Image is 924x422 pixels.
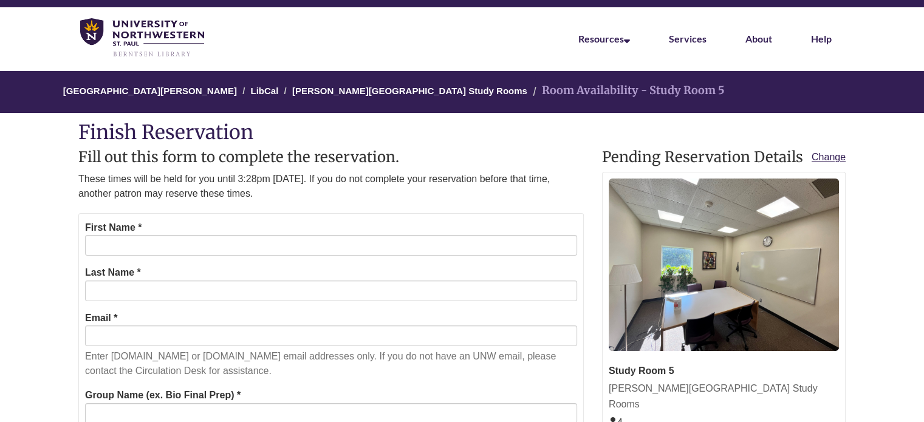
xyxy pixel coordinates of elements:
label: Last Name * [85,265,141,281]
nav: Breadcrumb [78,71,846,113]
a: Help [811,33,832,44]
li: Room Availability - Study Room 5 [530,82,725,100]
h2: Fill out this form to complete the reservation. [78,149,584,165]
img: Study Room 5 [609,179,839,351]
label: Email * [85,310,117,326]
h1: Finish Reservation [78,122,846,143]
h2: Pending Reservation Details [602,149,846,165]
p: Enter [DOMAIN_NAME] or [DOMAIN_NAME] email addresses only. If you do not have an UNW email, pleas... [85,349,577,378]
a: [GEOGRAPHIC_DATA][PERSON_NAME] [63,86,237,96]
div: Study Room 5 [609,363,839,379]
label: Group Name (ex. Bio Final Prep) * [85,387,241,403]
a: Change [812,149,846,165]
img: UNWSP Library Logo [80,18,204,58]
a: [PERSON_NAME][GEOGRAPHIC_DATA] Study Rooms [292,86,527,96]
a: LibCal [250,86,278,96]
a: Resources [578,33,630,44]
a: About [745,33,772,44]
p: These times will be held for you until 3:28pm [DATE]. If you do not complete your reservation bef... [78,172,584,201]
label: First Name * [85,220,142,236]
div: [PERSON_NAME][GEOGRAPHIC_DATA] Study Rooms [609,381,839,412]
a: Services [669,33,707,44]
